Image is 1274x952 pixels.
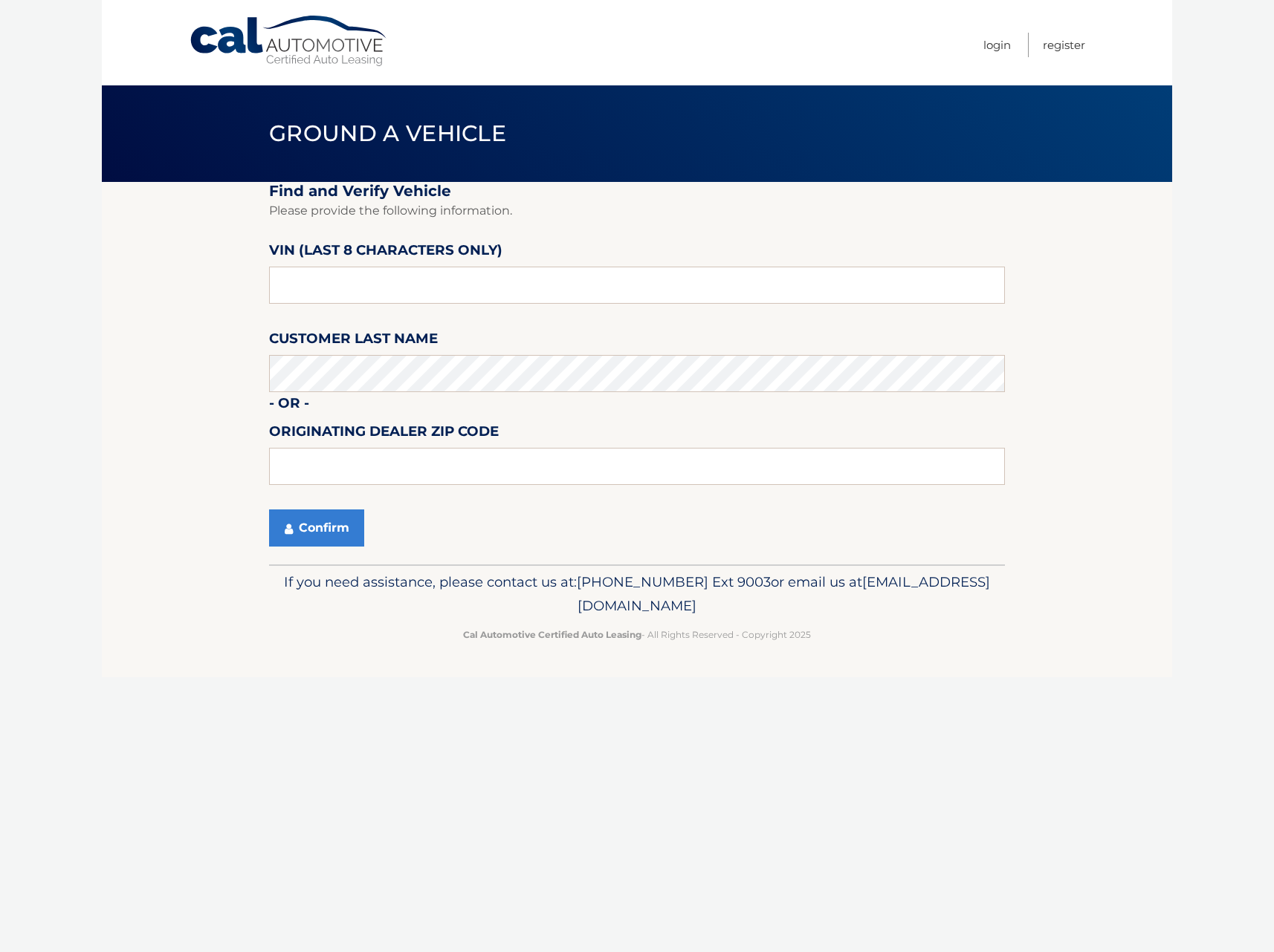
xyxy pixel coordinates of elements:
[279,570,995,618] p: If you need assistance, please contact us at: or email us at
[577,573,771,590] span: [PHONE_NUMBER] Ext 9003
[269,420,499,448] label: Originating Dealer Zip Code
[463,629,641,640] strong: Cal Automotive Certified Auto Leasing
[983,33,1011,57] a: Login
[1043,33,1085,57] a: Register
[269,239,502,267] label: VIN (last 8 characters only)
[269,182,1005,200] h2: Find and Verify Vehicle
[269,392,309,420] label: - or -
[189,15,389,68] a: Cal Automotive
[279,627,995,642] p: - All Rights Reserved - Copyright 2025
[269,509,364,547] button: Confirm
[269,200,1005,221] p: Please provide the following information.
[269,327,438,355] label: Customer Last Name
[269,120,506,147] span: Ground a Vehicle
